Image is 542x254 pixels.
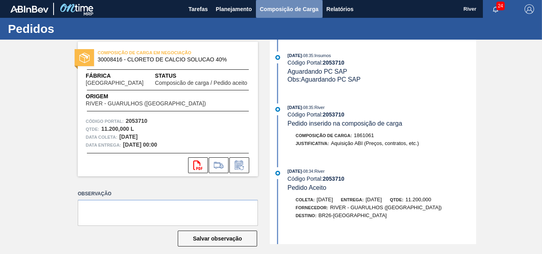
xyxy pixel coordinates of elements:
span: Qtde : [86,125,99,133]
h1: Pedidos [8,24,149,33]
span: Composicão de carga / Pedido aceito [155,80,247,86]
img: atual [275,171,280,176]
span: Origem [86,92,229,101]
div: Código Portal: [288,111,476,118]
span: [GEOGRAPHIC_DATA] [86,80,144,86]
span: 1861061 [354,132,374,138]
span: Tarefas [188,4,208,14]
span: : River [313,169,325,174]
strong: [DATE] 00:00 [123,141,157,148]
button: Notificações [483,4,508,15]
span: Fornecedor: [296,205,328,210]
span: Composição de Carga [260,4,319,14]
span: Pedido inserido na composição de carga [288,120,402,127]
span: Pedido Aceito [288,184,327,191]
span: [DATE] [288,169,302,174]
span: 30008416 - CLORETO DE CALCIO SOLUCAO 40% [98,57,242,63]
img: atual [275,107,280,112]
span: Fábrica [86,72,155,80]
label: Observação [78,188,258,200]
div: Código Portal: [288,59,476,66]
span: : River [313,105,325,110]
span: 24 [496,2,505,10]
span: Entrega: [341,197,363,202]
span: Aquisição ABI (Preços, contratos, etc.) [331,140,419,146]
span: Aguardando PC SAP [288,68,347,75]
span: Código Portal: [86,117,124,125]
span: Composição de Carga : [296,133,352,138]
span: Obs: Aguardando PC SAP [288,76,361,83]
strong: 2053710 [126,118,148,124]
span: - 08:34 [302,169,313,174]
span: [DATE] [288,105,302,110]
span: [DATE] [288,53,302,58]
span: Data coleta: [86,133,117,141]
span: - 08:35 [302,105,313,110]
div: Código Portal: [288,176,476,182]
span: RIVER - GUARULHOS ([GEOGRAPHIC_DATA]) [330,204,442,210]
strong: 2053710 [323,59,344,66]
button: Salvar observação [178,231,257,246]
span: Justificativa: [296,141,329,146]
strong: 2053710 [323,111,344,118]
img: atual [275,55,280,60]
span: Destino: [296,213,317,218]
span: [DATE] [365,197,382,202]
span: 11.200,000 [406,197,431,202]
strong: [DATE] [119,134,138,140]
span: Coleta: [296,197,315,202]
span: Data entrega: [86,141,121,149]
img: status [79,53,90,63]
strong: 2053710 [323,176,344,182]
img: TNhmsLtSVTkK8tSr43FrP2fwEKptu5GPRR3wAAAABJRU5ErkJggg== [10,6,48,13]
span: Planejamento [216,4,252,14]
div: Informar alteração no pedido [229,157,249,173]
div: Abrir arquivo PDF [188,157,208,173]
span: Status [155,72,250,80]
span: Qtde: [390,197,403,202]
span: : Insumos [313,53,331,58]
img: Logout [525,4,534,14]
span: Relatórios [327,4,354,14]
strong: 11.200,000 L [101,126,134,132]
span: [DATE] [317,197,333,202]
span: BR26-[GEOGRAPHIC_DATA] [319,212,387,218]
span: COMPOSIÇÃO DE CARGA EM NEGOCIAÇÃO [98,49,209,57]
div: Ir para Composição de Carga [209,157,229,173]
span: - 08:35 [302,53,313,58]
span: RIVER - GUARULHOS ([GEOGRAPHIC_DATA]) [86,101,206,107]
